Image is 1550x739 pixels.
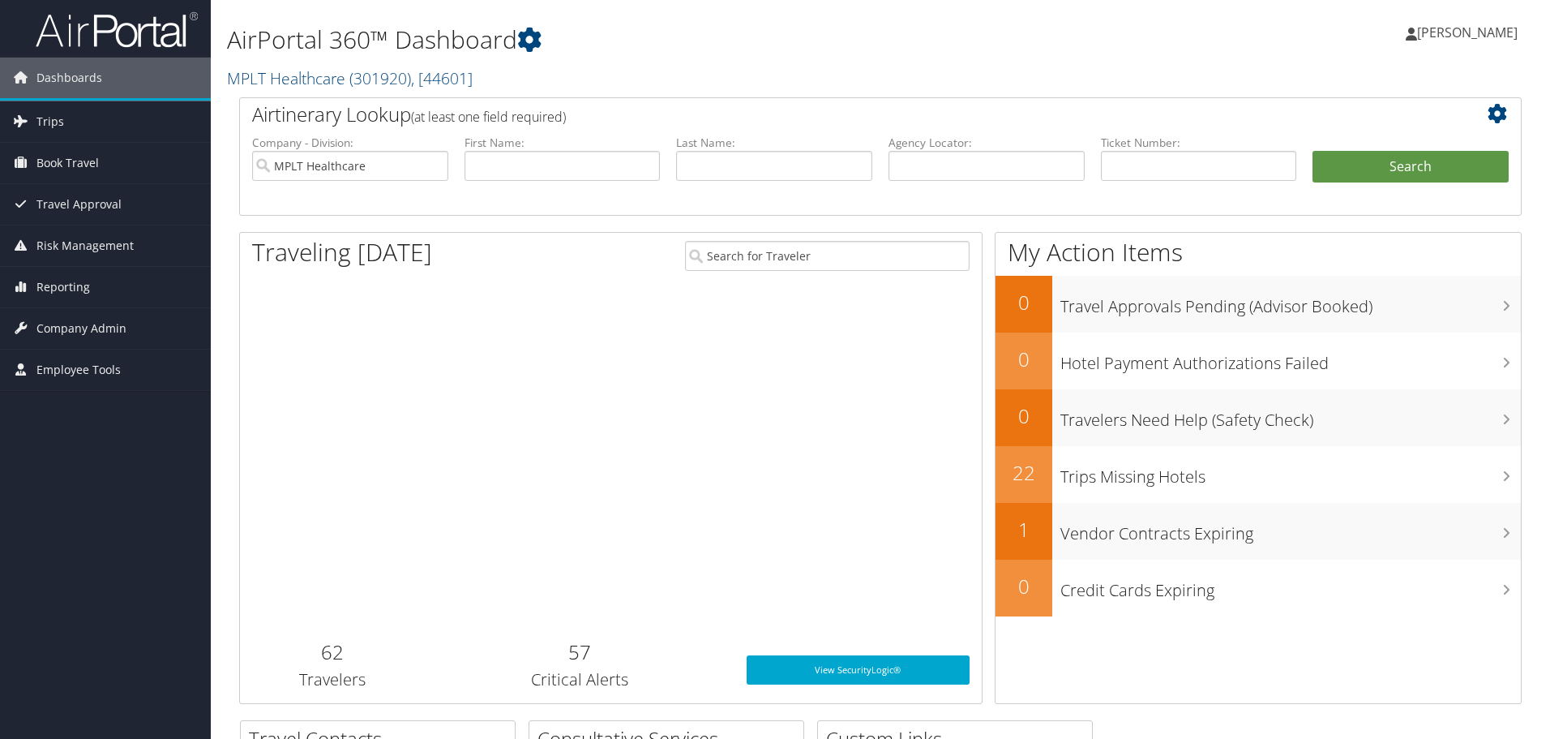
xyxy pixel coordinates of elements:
[252,235,432,269] h1: Traveling [DATE]
[252,135,448,151] label: Company - Division:
[36,350,121,390] span: Employee Tools
[227,67,473,89] a: MPLT Healthcare
[996,446,1521,503] a: 22Trips Missing Hotels
[1060,571,1521,602] h3: Credit Cards Expiring
[1101,135,1297,151] label: Ticket Number:
[438,638,722,666] h2: 57
[36,101,64,142] span: Trips
[996,389,1521,446] a: 0Travelers Need Help (Safety Check)
[996,333,1521,389] a: 0Hotel Payment Authorizations Failed
[1060,458,1521,488] h3: Trips Missing Hotels
[411,67,473,89] span: , [ 44601 ]
[438,668,722,691] h3: Critical Alerts
[747,655,970,685] a: View SecurityLogic®
[685,241,970,271] input: Search for Traveler
[1406,8,1534,57] a: [PERSON_NAME]
[36,143,99,183] span: Book Travel
[676,135,872,151] label: Last Name:
[996,459,1052,487] h2: 22
[888,135,1085,151] label: Agency Locator:
[349,67,411,89] span: ( 301920 )
[1060,287,1521,318] h3: Travel Approvals Pending (Advisor Booked)
[996,289,1052,316] h2: 0
[996,573,1052,600] h2: 0
[36,58,102,98] span: Dashboards
[411,108,566,126] span: (at least one field required)
[36,308,126,349] span: Company Admin
[996,235,1521,269] h1: My Action Items
[465,135,661,151] label: First Name:
[1060,344,1521,375] h3: Hotel Payment Authorizations Failed
[252,638,413,666] h2: 62
[996,560,1521,617] a: 0Credit Cards Expiring
[996,276,1521,333] a: 0Travel Approvals Pending (Advisor Booked)
[36,226,134,266] span: Risk Management
[36,184,122,225] span: Travel Approval
[252,101,1402,128] h2: Airtinerary Lookup
[1417,24,1518,41] span: [PERSON_NAME]
[252,668,413,691] h3: Travelers
[36,267,90,307] span: Reporting
[996,346,1052,373] h2: 0
[36,11,198,49] img: airportal-logo.png
[996,402,1052,430] h2: 0
[1060,401,1521,432] h3: Travelers Need Help (Safety Check)
[996,516,1052,544] h2: 1
[227,23,1098,57] h1: AirPortal 360™ Dashboard
[1060,514,1521,545] h3: Vendor Contracts Expiring
[1312,151,1509,183] button: Search
[996,503,1521,560] a: 1Vendor Contracts Expiring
